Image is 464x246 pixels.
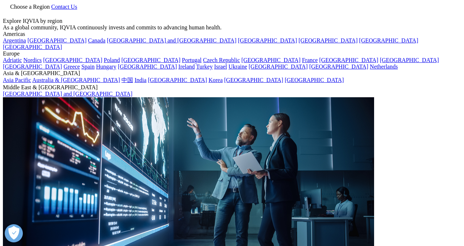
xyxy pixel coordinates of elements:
div: As a global community, IQVIA continuously invests and commits to advancing human health. [3,24,461,31]
a: Greece [63,63,80,70]
a: [GEOGRAPHIC_DATA] [380,57,439,63]
a: Ireland [178,63,195,70]
a: [GEOGRAPHIC_DATA] [309,63,368,70]
a: [GEOGRAPHIC_DATA] [224,77,283,83]
div: Europe [3,50,461,57]
a: [GEOGRAPHIC_DATA] [28,37,87,44]
a: Nordics [23,57,42,63]
a: Adriatic [3,57,22,63]
div: Explore IQVIA by region [3,18,461,24]
a: [GEOGRAPHIC_DATA] [319,57,378,63]
a: [GEOGRAPHIC_DATA] [3,63,62,70]
a: Israel [214,63,227,70]
div: Middle East & [GEOGRAPHIC_DATA] [3,84,461,91]
a: Poland [104,57,120,63]
a: [GEOGRAPHIC_DATA] [43,57,102,63]
a: Australia & [GEOGRAPHIC_DATA] [32,77,120,83]
a: Portugal [182,57,202,63]
div: Americas [3,31,461,37]
a: [GEOGRAPHIC_DATA] [238,37,297,44]
a: [GEOGRAPHIC_DATA] [118,63,177,70]
a: France [302,57,318,63]
a: 中国 [121,77,133,83]
a: [GEOGRAPHIC_DATA] [285,77,344,83]
a: Spain [81,63,94,70]
a: [GEOGRAPHIC_DATA] [241,57,301,63]
a: [GEOGRAPHIC_DATA] [359,37,418,44]
a: [GEOGRAPHIC_DATA] [3,44,62,50]
a: Argentina [3,37,26,44]
a: Korea [208,77,223,83]
span: Choose a Region [10,4,50,10]
a: [GEOGRAPHIC_DATA] [298,37,357,44]
button: 打开偏好 [5,224,23,242]
a: Turkey [196,63,213,70]
div: Asia & [GEOGRAPHIC_DATA] [3,70,461,77]
a: Asia Pacific [3,77,31,83]
a: [GEOGRAPHIC_DATA] and [GEOGRAPHIC_DATA] [3,91,132,97]
a: Contact Us [51,4,77,10]
a: Canada [88,37,105,44]
a: Ukraine [228,63,247,70]
a: Hungary [96,63,116,70]
a: [GEOGRAPHIC_DATA] [121,57,181,63]
a: India [134,77,146,83]
a: Czech Republic [203,57,240,63]
a: [GEOGRAPHIC_DATA] and [GEOGRAPHIC_DATA] [107,37,236,44]
a: Netherlands [370,63,398,70]
a: [GEOGRAPHIC_DATA] [148,77,207,83]
a: [GEOGRAPHIC_DATA] [249,63,308,70]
